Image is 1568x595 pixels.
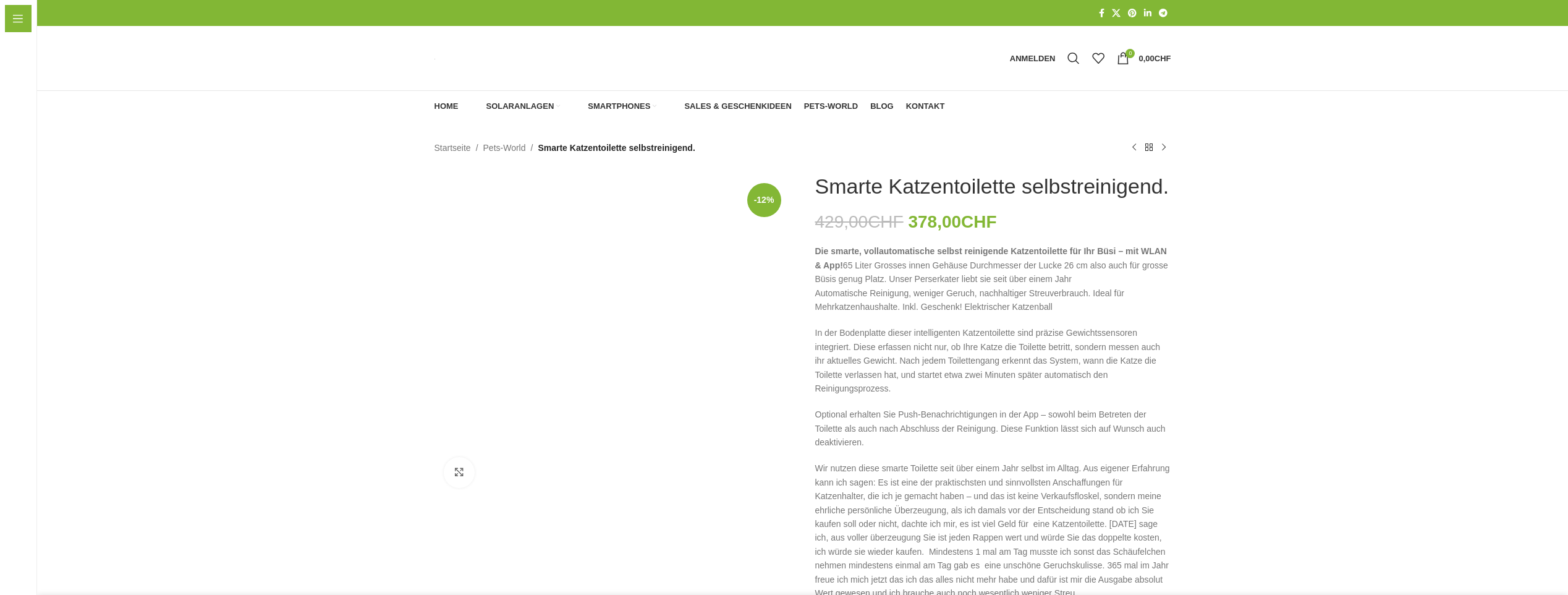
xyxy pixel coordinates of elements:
[434,141,695,155] nav: Breadcrumb
[434,53,435,63] a: Logo der Website
[434,101,459,111] span: Home
[1140,5,1155,22] a: LinkedIn Social Link
[815,174,1169,199] h1: Smarte Katzentoilette selbstreinigend.
[804,94,858,119] a: Pets-World
[471,101,482,112] img: Solaranlagen
[483,141,526,155] a: Pets-World
[12,40,36,62] span: Home
[1108,5,1124,22] a: X Social Link
[1124,5,1140,22] a: Pinterest Social Link
[815,408,1171,449] p: Optional erhalten Sie Push-Benachrichtigungen in der App – sowohl beim Betreten der Toilette als ...
[1155,5,1171,22] a: Telegram Social Link
[669,94,791,119] a: Sales & Geschenkideen
[804,101,858,111] span: Pets-World
[434,94,459,119] a: Home
[471,94,561,119] a: Solaranlagen
[1004,46,1062,71] a: Anmelden
[1111,46,1177,71] a: 0 0,00CHF
[684,101,791,111] span: Sales & Geschenkideen
[815,212,904,231] bdi: 429,00
[1010,54,1056,62] span: Anmelden
[1061,46,1086,71] a: Suche
[12,152,58,174] span: Pets-World
[31,124,129,146] span: Sales & Geschenkideen
[486,101,554,111] span: Solaranlagen
[572,94,656,119] a: Smartphones
[815,246,1167,270] strong: Die smarte, vollautomatische selbst reinigende Katzentoilette für Ihr Büsi – mit WLAN & App!
[747,183,781,217] span: -12%
[870,94,894,119] a: Blog
[12,129,25,141] img: Sales & Geschenkideen
[1156,140,1171,155] a: Nächstes Produkt
[572,101,583,112] img: Smartphones
[12,207,44,229] span: Kontakt
[588,101,650,111] span: Smartphones
[961,212,997,231] span: CHF
[1155,54,1171,63] span: CHF
[434,174,790,497] img: Vollautomatische_smarte_Katzentoilette
[815,326,1171,395] p: In der Bodenplatte dieser intelligenten Katzentoilette sind präzise Gewichtssensoren integriert. ...
[12,179,32,202] span: Blog
[538,141,695,155] span: Smarte Katzentoilette selbstreinigend.
[669,101,680,112] img: Sales & Geschenkideen
[30,12,53,25] span: Menü
[906,94,945,119] a: Kontakt
[815,244,1171,314] p: 65 Liter Grosses innen Gehäuse Durchmesser der Lucke 26 cm also auch für grosse Büsis genug Platz...
[908,212,996,231] bdi: 378,00
[868,212,904,231] span: CHF
[614,500,701,587] img: Smarte Katzentoilette selbstreinigend. – Bild 3
[31,68,85,90] span: Solaranlagen
[1138,54,1171,63] bdi: 0,00
[434,500,522,579] img: Smarte Katzentoilette selbstreinigend.
[1086,46,1111,71] div: Meine Wunschliste
[31,96,86,118] span: Smartphones
[703,500,790,587] img: Smarte Katzentoilette selbstreinigend. – Bild 4
[1125,49,1135,58] span: 0
[12,73,25,85] img: Solaranlagen
[1127,140,1142,155] a: Vorheriges Produkt
[1095,5,1108,22] a: Facebook Social Link
[12,101,25,113] img: Smartphones
[428,94,951,119] div: Hauptnavigation
[906,101,945,111] span: Kontakt
[434,141,471,155] a: Startseite
[870,101,894,111] span: Blog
